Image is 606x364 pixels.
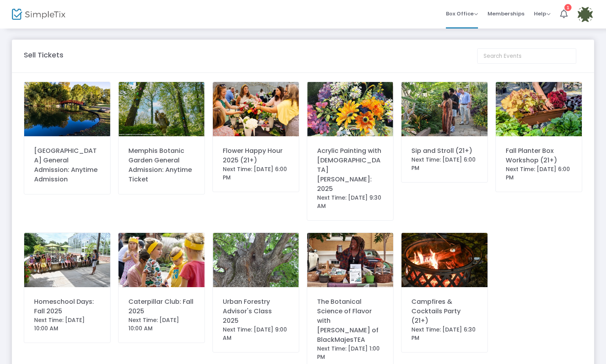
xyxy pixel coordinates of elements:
div: Acrylic Painting with [DEMOGRAPHIC_DATA][PERSON_NAME]: 2025 [317,146,383,194]
span: Memberships [487,4,524,24]
div: Caterpillar Club: Fall 2025 [128,297,195,316]
div: Urban Forestry Advisor's Class 2025 [223,297,289,326]
div: Next Time: [DATE] 1:00 PM [317,345,383,361]
img: Nadia-Herbs-CarleeZamora-OliviaWall.jpeg [307,233,393,287]
img: 2407200003-JulieOBryan-OliviaWall.JPG [24,233,110,287]
div: Next Time: [DATE] 6:30 PM [411,326,478,342]
img: MBG-FlowerPowerJuly-8846.jpg [213,82,299,136]
div: Homeschool Days: Fall 2025 [34,297,100,316]
div: Next Time: [DATE] 10:00 AM [34,316,100,333]
span: Box Office [446,10,478,17]
img: 638716849487091985638582054281118877Rhodes-fall-23-OliviaWall1.png [307,82,393,136]
div: Next Time: [DATE] 9:00 AM [223,326,289,342]
div: Campfires & Cocktails Party (21+) [411,297,478,326]
span: Help [534,10,551,17]
div: Flower Happy Hour 2025 (21+) [223,146,289,165]
div: Next Time: [DATE] 10:00 AM [128,316,195,333]
img: 20OCT23266-GinaHarris-OliviaWall.JPG [401,233,487,287]
div: Memphis Botanic Garden General Admission: Anytime Ticket [128,146,195,184]
div: Next Time: [DATE] 9:30 AM [317,194,383,210]
img: 638791207153523448DSC00677SR-simpletix.png [119,82,205,136]
img: FallPlantersClass-CarleeZamora-OliviaWall.jpg [496,82,582,136]
img: 6387912948428690802013-10-04-11.52.32-OliviaWall1.png [213,233,299,287]
div: The Botanical Science of Flavor with [PERSON_NAME] of BlackMajesTEA [317,297,383,345]
div: [GEOGRAPHIC_DATA] General Admission: Anytime Admission [34,146,100,184]
div: Next Time: [DATE] 6:00 PM [223,165,289,182]
input: Search Events [477,48,576,64]
div: 1 [564,4,572,11]
div: Next Time: [DATE] 6:00 PM [411,156,478,172]
img: JapaneseGarden.JPG [24,82,110,136]
img: Tropic0087-CarleeZamora-OliviaWall.JPG [401,82,487,136]
div: Sip and Stroll (21+) [411,146,478,156]
img: CaterpillarClub-1335.jpg [119,233,205,287]
m-panel-title: Sell Tickets [24,50,63,60]
div: Next Time: [DATE] 6:00 PM [506,165,572,182]
div: Fall Planter Box Workshop (21+) [506,146,572,165]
